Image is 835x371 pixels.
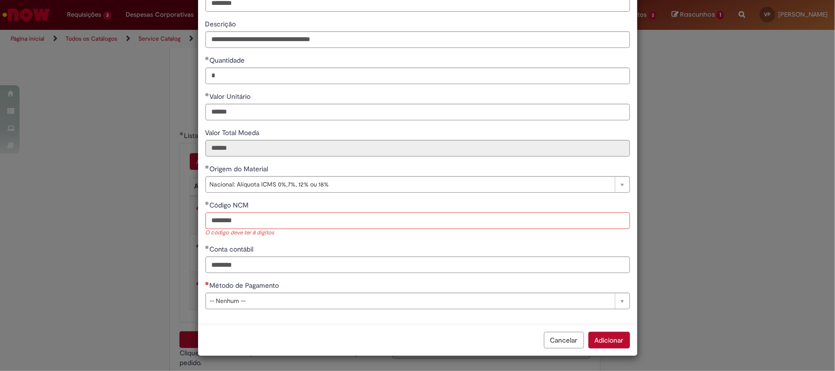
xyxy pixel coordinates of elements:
[205,229,630,237] div: O código deve ter 8 dígitos
[205,31,630,48] input: Descrição
[210,164,271,173] span: Origem do Material
[205,281,210,285] span: Necessários
[205,140,630,157] input: Valor Total Moeda
[210,281,281,290] span: Método de Pagamento
[205,56,210,60] span: Obrigatório Preenchido
[205,165,210,169] span: Obrigatório Preenchido
[205,256,630,273] input: Conta contábil
[210,92,253,101] span: Valor Unitário
[205,20,238,28] span: Descrição
[205,68,630,84] input: Quantidade
[205,201,210,205] span: Obrigatório Preenchido
[205,245,210,249] span: Obrigatório Preenchido
[210,56,247,65] span: Quantidade
[210,293,610,309] span: -- Nenhum --
[544,332,584,348] button: Cancelar
[205,104,630,120] input: Valor Unitário
[210,177,610,192] span: Nacional: Alíquota ICMS 0%,7%, 12% ou 18%
[205,128,262,137] span: Somente leitura - Valor Total Moeda
[588,332,630,348] button: Adicionar
[210,201,251,209] span: Código NCM
[205,212,630,229] input: Código NCM
[210,245,256,254] span: Conta contábil
[205,93,210,96] span: Obrigatório Preenchido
